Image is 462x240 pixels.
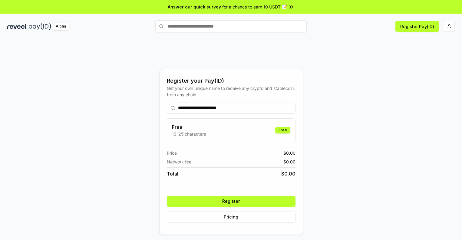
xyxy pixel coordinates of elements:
[167,212,295,222] button: Pricing
[281,170,295,177] span: $ 0.00
[283,150,295,156] span: $ 0.00
[283,159,295,165] span: $ 0.00
[172,131,206,137] p: 13-25 characters
[52,23,69,30] div: Alpha
[172,123,206,131] h3: Free
[222,4,287,10] span: for a chance to earn 10 USDT 📝
[395,21,439,32] button: Register Pay(ID)
[275,127,290,133] div: Free
[167,170,178,177] span: Total
[167,159,191,165] span: Network fee
[167,150,177,156] span: Price
[167,196,295,207] button: Register
[7,23,28,30] img: reveel_dark
[29,23,51,30] img: pay_id
[167,85,295,98] div: Get your own unique name to receive any crypto and stablecoin, from any chain
[168,4,221,10] span: Answer our quick survey
[167,77,295,85] div: Register your Pay(ID)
